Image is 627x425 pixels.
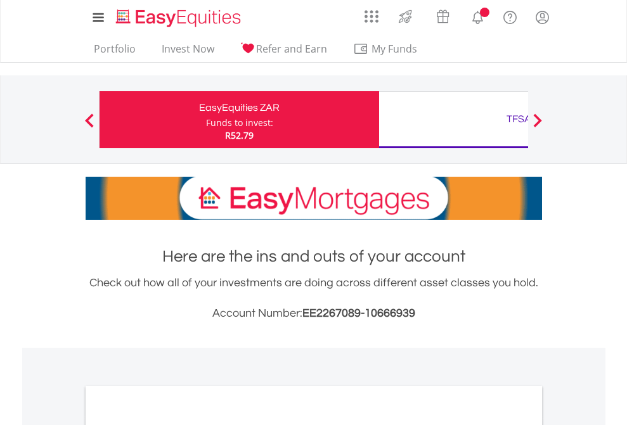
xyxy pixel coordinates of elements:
[89,42,141,62] a: Portfolio
[432,6,453,27] img: vouchers-v2.svg
[111,3,246,29] a: Home page
[302,307,415,319] span: EE2267089-10666939
[77,120,102,132] button: Previous
[206,117,273,129] div: Funds to invest:
[225,129,254,141] span: R52.79
[365,10,378,23] img: grid-menu-icon.svg
[494,3,526,29] a: FAQ's and Support
[113,8,246,29] img: EasyEquities_Logo.png
[526,3,559,31] a: My Profile
[395,6,416,27] img: thrive-v2.svg
[86,177,542,220] img: EasyMortage Promotion Banner
[424,3,462,27] a: Vouchers
[356,3,387,23] a: AppsGrid
[256,42,327,56] span: Refer and Earn
[107,99,372,117] div: EasyEquities ZAR
[86,245,542,268] h1: Here are the ins and outs of your account
[235,42,332,62] a: Refer and Earn
[353,41,436,57] span: My Funds
[462,3,494,29] a: Notifications
[525,120,550,132] button: Next
[86,274,542,322] div: Check out how all of your investments are doing across different asset classes you hold.
[86,305,542,322] h3: Account Number:
[157,42,219,62] a: Invest Now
